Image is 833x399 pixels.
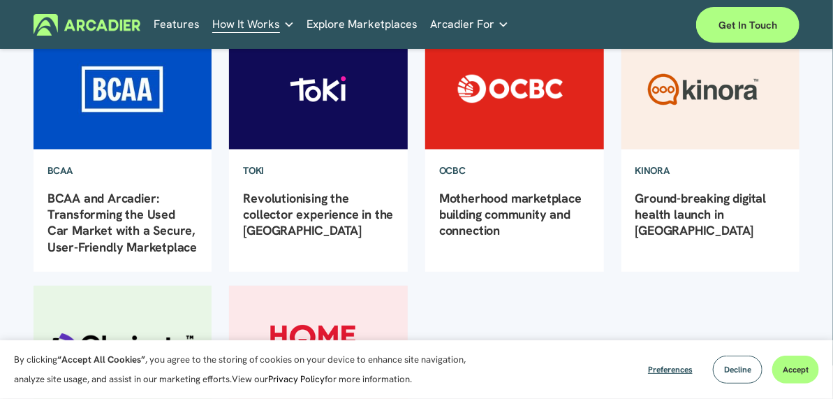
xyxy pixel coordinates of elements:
p: By clicking , you agree to the storing of cookies on your device to enhance site navigation, anal... [14,350,468,389]
iframe: Chat Widget [763,332,833,399]
a: Revolutionising the collector experience in the [GEOGRAPHIC_DATA] [243,190,393,239]
img: BCAA and Arcadier: Transforming the Used Car Market with a Secure, User-Friendly Marketplace [32,29,212,150]
a: folder dropdown [430,13,509,35]
a: Get in touch [696,7,799,43]
a: TOKI [229,150,278,191]
a: OCBC [425,150,480,191]
img: Arcadier [34,14,140,36]
span: Decline [724,364,751,375]
strong: “Accept All Cookies” [57,354,145,365]
a: Explore Marketplaces [307,13,418,35]
img: Revolutionising the collector experience in the Philippines [228,29,408,150]
span: Preferences [648,364,693,375]
a: Kinora [621,150,684,191]
span: Arcadier For [430,15,494,34]
a: Motherhood marketplace building community and connection [439,190,582,239]
a: Privacy Policy [268,373,325,385]
button: Decline [713,356,762,384]
img: Ground-breaking digital health launch in Australia [620,29,800,150]
a: BCAA [34,150,87,191]
img: Motherhood marketplace building community and connection [425,29,605,150]
a: Ground-breaking digital health launch in [GEOGRAPHIC_DATA] [635,190,767,239]
a: folder dropdown [212,13,295,35]
button: Preferences [637,356,703,384]
span: How It Works [212,15,280,34]
a: Features [154,13,200,35]
a: BCAA and Arcadier: Transforming the Used Car Market with a Secure, User-Friendly Marketplace [47,190,198,255]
